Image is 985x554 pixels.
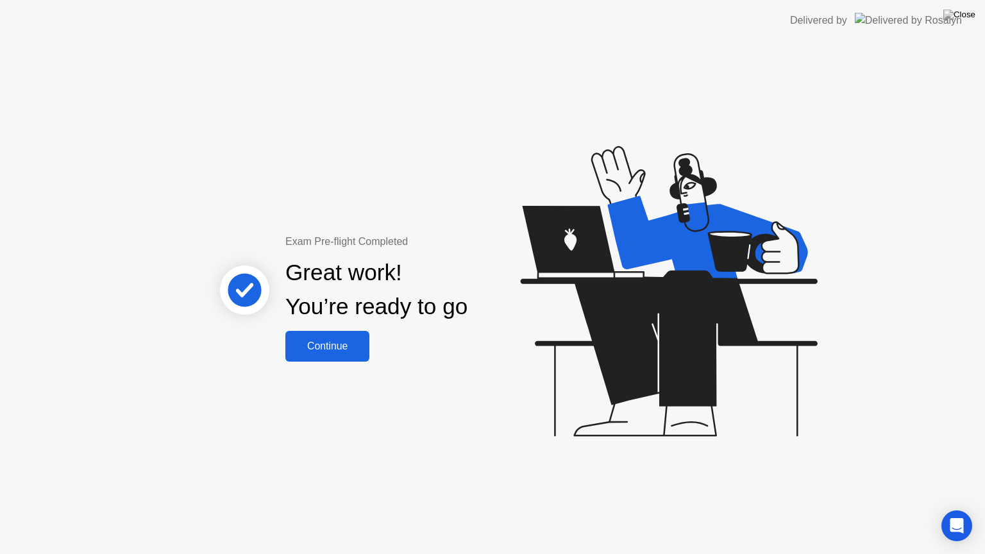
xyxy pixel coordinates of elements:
[289,340,366,352] div: Continue
[941,510,972,541] div: Open Intercom Messenger
[943,10,975,20] img: Close
[855,13,962,28] img: Delivered by Rosalyn
[285,256,467,324] div: Great work! You’re ready to go
[790,13,847,28] div: Delivered by
[285,234,550,249] div: Exam Pre-flight Completed
[285,331,369,362] button: Continue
